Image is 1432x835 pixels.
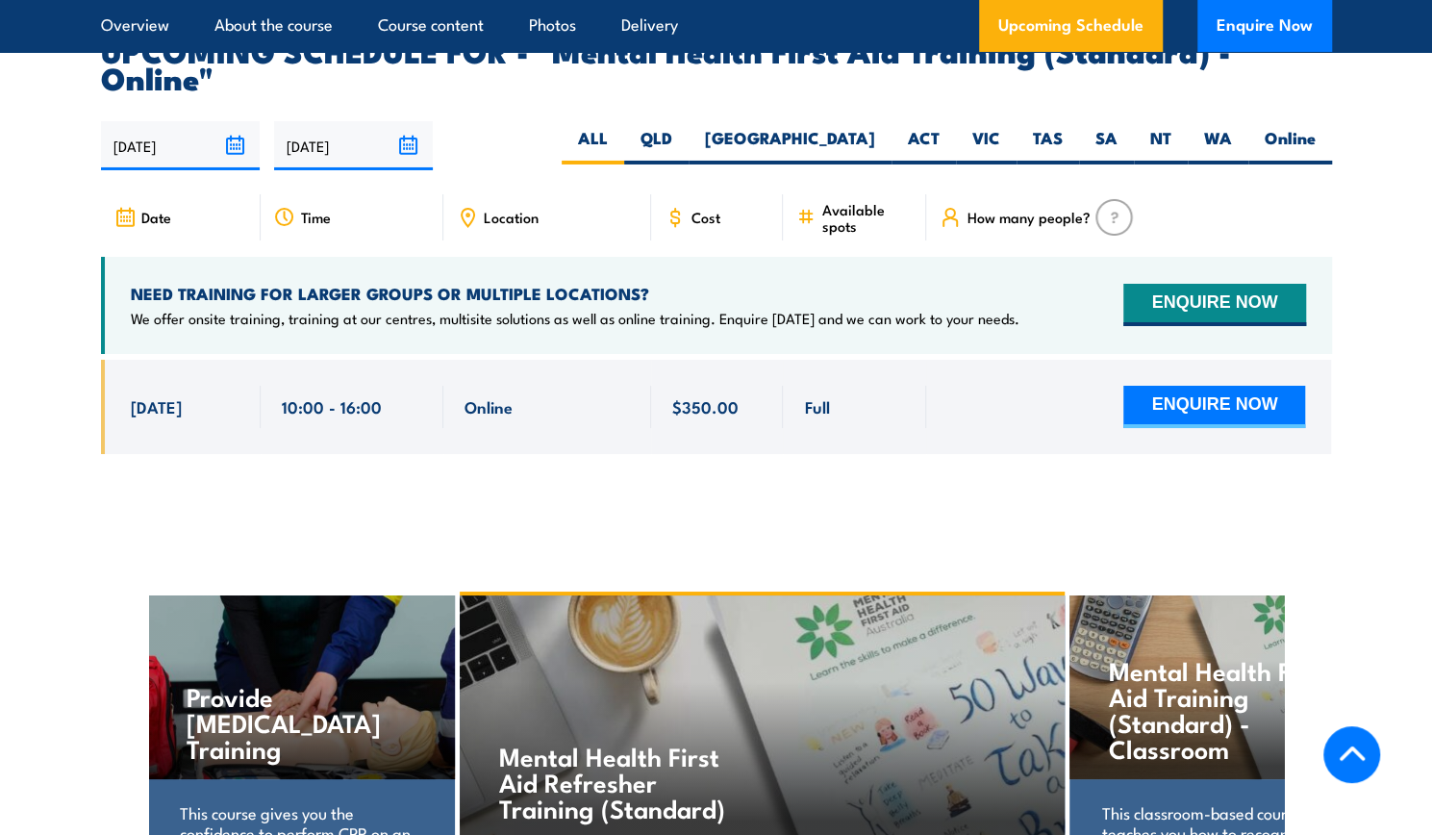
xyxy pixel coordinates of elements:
[484,209,539,225] span: Location
[892,127,956,164] label: ACT
[1248,127,1332,164] label: Online
[274,121,433,170] input: To date
[562,127,624,164] label: ALL
[282,395,382,417] span: 10:00 - 16:00
[1109,657,1337,761] h4: Mental Health First Aid Training (Standard) - Classroom
[691,209,720,225] span: Cost
[499,743,725,821] h4: Mental Health First Aid Refresher Training (Standard)
[1123,284,1305,326] button: ENQUIRE NOW
[1188,127,1248,164] label: WA
[301,209,331,225] span: Time
[1134,127,1188,164] label: NT
[131,395,182,417] span: [DATE]
[1079,127,1134,164] label: SA
[131,283,1019,304] h4: NEED TRAINING FOR LARGER GROUPS OR MULTIPLE LOCATIONS?
[101,121,260,170] input: From date
[465,395,513,417] span: Online
[131,309,1019,328] p: We offer onsite training, training at our centres, multisite solutions as well as online training...
[689,127,892,164] label: [GEOGRAPHIC_DATA]
[1017,127,1079,164] label: TAS
[101,37,1332,90] h2: UPCOMING SCHEDULE FOR - "Mental Health First Aid Training (Standard) - Online"
[967,209,1090,225] span: How many people?
[1123,386,1305,428] button: ENQUIRE NOW
[804,395,829,417] span: Full
[624,127,689,164] label: QLD
[821,201,913,234] span: Available spots
[956,127,1017,164] label: VIC
[141,209,171,225] span: Date
[187,683,415,761] h4: Provide [MEDICAL_DATA] Training
[672,395,739,417] span: $350.00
